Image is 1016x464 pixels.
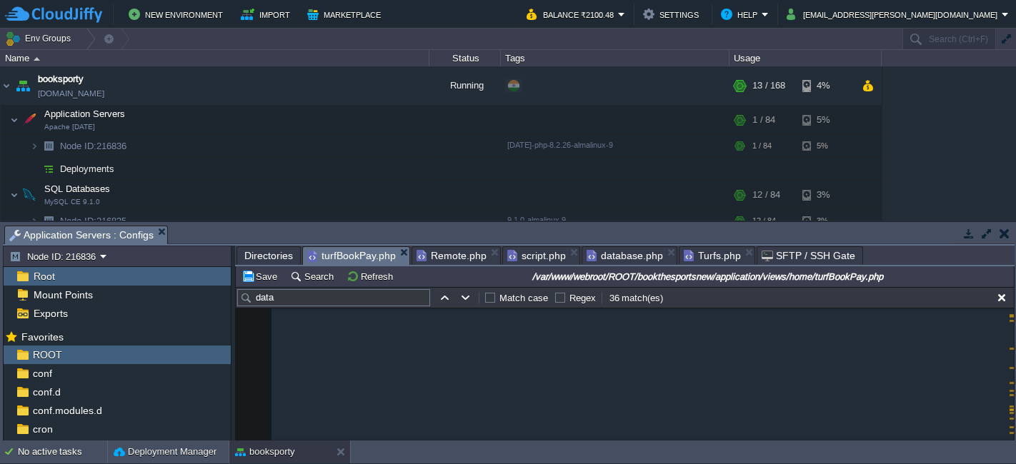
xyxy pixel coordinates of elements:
[59,140,129,152] span: 216836
[5,29,76,49] button: Env Groups
[752,210,776,232] div: 12 / 84
[762,247,855,264] span: SFTP / SSH Gate
[235,445,295,459] button: booksporty
[802,135,849,157] div: 5%
[721,6,762,23] button: Help
[19,331,66,343] span: Favorites
[10,106,19,134] img: AMDAwAAAACH5BAEAAAAALAAAAAABAAEAAAICRAEAOw==
[507,141,613,149] span: [DATE]-php-8.2.26-almalinux-9
[507,247,566,264] span: script.php
[60,141,96,151] span: Node ID:
[129,6,227,23] button: New Environment
[34,57,40,61] img: AMDAwAAAACH5BAEAAAAALAAAAAABAAEAAAICRAEAOw==
[44,198,100,206] span: MySQL CE 9.1.0
[302,246,410,264] li: /var/www/webroot/ROOT/bookthesportsnew/application/views/home/turfBookPay.php
[507,216,566,224] span: 9.1.0-almalinux-9
[802,106,849,134] div: 5%
[429,66,501,105] div: Running
[307,247,396,265] span: turfBookPay.php
[19,331,66,343] a: Favorites
[30,385,63,398] a: conf.d
[18,440,107,463] div: No active tasks
[19,181,39,209] img: AMDAwAAAACH5BAEAAAAALAAAAAABAAEAAAICRAEAOw==
[587,247,663,264] span: database.php
[39,135,59,157] img: AMDAwAAAACH5BAEAAAAALAAAAAABAAEAAAICRAEAOw==
[679,246,755,264] li: /var/www/webroot/ROOT/bookthesportsnew/application/controllers/Turfs.php
[9,226,154,244] span: Application Servers : Configs
[31,288,95,301] a: Mount Points
[1,66,12,105] img: AMDAwAAAACH5BAEAAAAALAAAAAABAAEAAAICRAEAOw==
[30,348,64,361] a: ROOT
[608,291,665,305] div: 36 match(es)
[802,210,849,232] div: 3%
[39,158,59,180] img: AMDAwAAAACH5BAEAAAAALAAAAAABAAEAAAICRAEAOw==
[430,50,500,66] div: Status
[569,293,596,303] label: Regex
[752,66,785,105] div: 13 / 168
[38,72,84,86] a: booksporty
[30,423,55,435] a: cron
[290,270,338,283] button: Search
[730,50,881,66] div: Usage
[684,247,741,264] span: Turfs.php
[802,66,849,105] div: 4%
[802,181,849,209] div: 3%
[9,250,100,263] button: Node ID: 216836
[114,445,216,459] button: Deployment Manager
[502,246,580,264] li: /var/www/webroot/ROOT/bookthesportsnew/application/views/template/home/script.php
[31,270,57,283] a: Root
[307,6,385,23] button: Marketplace
[43,109,127,119] a: Application ServersApache [DATE]
[60,216,96,226] span: Node ID:
[5,6,102,24] img: CloudJiffy
[30,367,54,380] a: conf
[417,247,487,264] span: Remote.php
[752,106,775,134] div: 1 / 84
[347,270,397,283] button: Refresh
[43,183,112,194] a: SQL DatabasesMySQL CE 9.1.0
[30,135,39,157] img: AMDAwAAAACH5BAEAAAAALAAAAAABAAEAAAICRAEAOw==
[43,108,127,120] span: Application Servers
[502,50,729,66] div: Tags
[38,86,104,101] a: [DOMAIN_NAME]
[19,106,39,134] img: AMDAwAAAACH5BAEAAAAALAAAAAABAAEAAAICRAEAOw==
[59,163,116,175] a: Deployments
[1,50,429,66] div: Name
[412,246,501,264] li: /var/www/webroot/ROOT/bookthesportsnew/application/controllers/Remote.php
[752,181,780,209] div: 12 / 84
[643,6,703,23] button: Settings
[30,210,39,232] img: AMDAwAAAACH5BAEAAAAALAAAAAABAAEAAAICRAEAOw==
[241,270,282,283] button: Save
[44,123,95,131] span: Apache [DATE]
[59,215,129,227] span: 216835
[10,181,19,209] img: AMDAwAAAACH5BAEAAAAALAAAAAABAAEAAAICRAEAOw==
[241,6,294,23] button: Import
[787,6,1002,23] button: [EMAIL_ADDRESS][PERSON_NAME][DOMAIN_NAME]
[30,158,39,180] img: AMDAwAAAACH5BAEAAAAALAAAAAABAAEAAAICRAEAOw==
[527,6,618,23] button: Balance ₹2100.48
[59,140,129,152] a: Node ID:216836
[39,210,59,232] img: AMDAwAAAACH5BAEAAAAALAAAAAABAAEAAAICRAEAOw==
[752,135,772,157] div: 1 / 84
[43,183,112,195] span: SQL Databases
[31,307,70,320] a: Exports
[30,404,104,417] a: conf.modules.d
[13,66,33,105] img: AMDAwAAAACH5BAEAAAAALAAAAAABAAEAAAICRAEAOw==
[499,293,548,303] label: Match case
[59,215,129,227] a: Node ID:216835
[244,247,293,264] span: Directories
[582,246,677,264] li: /var/www/webroot/ROOT/bookthesportsnew/application/config/database.php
